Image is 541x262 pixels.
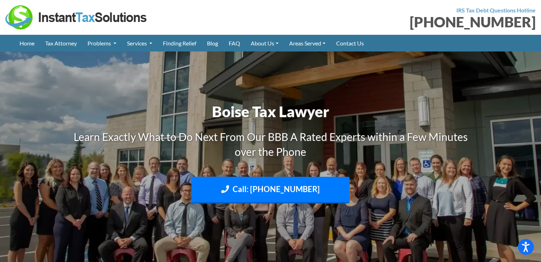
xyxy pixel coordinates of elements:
a: FAQ [223,35,245,51]
a: Call: [PHONE_NUMBER] [191,177,350,203]
a: Contact Us [331,35,369,51]
h1: Boise Tax Lawyer [73,101,468,122]
a: Areas Served [284,35,331,51]
a: Finding Relief [158,35,202,51]
a: Blog [202,35,223,51]
div: [PHONE_NUMBER] [276,15,536,29]
a: Tax Attorney [40,35,82,51]
h3: Learn Exactly What to Do Next From Our BBB A Rated Experts within a Few Minutes over the Phone [73,129,468,159]
img: Instant Tax Solutions Logo [5,5,148,29]
a: About Us [245,35,284,51]
strong: IRS Tax Debt Questions Hotline [456,7,536,13]
a: Home [14,35,40,51]
a: Services [122,35,158,51]
a: Problems [82,35,122,51]
a: Instant Tax Solutions Logo [5,13,148,20]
